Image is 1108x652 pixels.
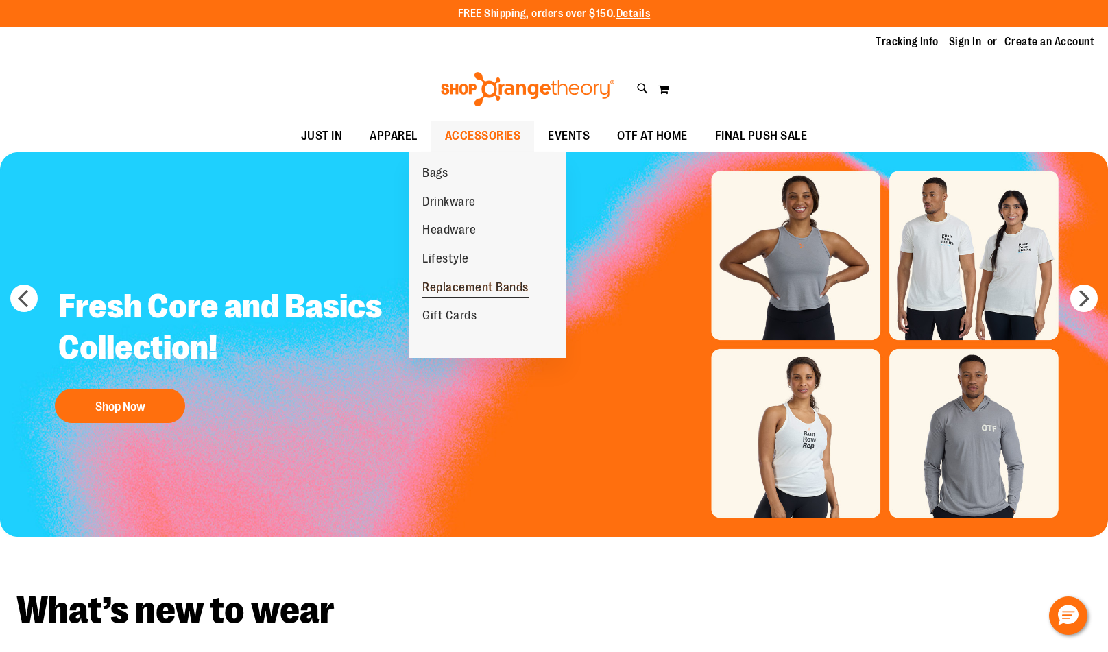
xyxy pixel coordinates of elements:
[445,121,521,152] span: ACCESSORIES
[534,121,603,152] a: EVENTS
[1049,596,1087,635] button: Hello, have a question? Let’s chat.
[876,34,939,49] a: Tracking Info
[422,252,469,269] span: Lifestyle
[370,121,418,152] span: APPAREL
[715,121,808,152] span: FINAL PUSH SALE
[356,121,431,152] a: APPAREL
[616,8,651,20] a: Details
[422,309,477,326] span: Gift Cards
[409,216,490,245] a: Headware
[617,121,688,152] span: OTF AT HOME
[10,285,38,312] button: prev
[548,121,590,152] span: EVENTS
[409,245,483,274] a: Lifestyle
[409,302,490,330] a: Gift Cards
[1004,34,1095,49] a: Create an Account
[458,6,651,22] p: FREE Shipping, orders over $150.
[287,121,357,152] a: JUST IN
[603,121,701,152] a: OTF AT HOME
[301,121,343,152] span: JUST IN
[409,274,542,302] a: Replacement Bands
[55,389,185,423] button: Shop Now
[431,121,535,152] a: ACCESSORIES
[439,72,616,106] img: Shop Orangetheory
[422,195,476,212] span: Drinkware
[409,188,490,217] a: Drinkware
[48,276,413,430] a: Fresh Core and Basics Collection! Shop Now
[1070,285,1098,312] button: next
[422,280,529,298] span: Replacement Bands
[949,34,982,49] a: Sign In
[409,152,566,358] ul: ACCESSORIES
[422,223,476,240] span: Headware
[48,276,413,382] h2: Fresh Core and Basics Collection!
[16,592,1092,629] h2: What’s new to wear
[701,121,821,152] a: FINAL PUSH SALE
[422,166,448,183] span: Bags
[409,159,461,188] a: Bags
